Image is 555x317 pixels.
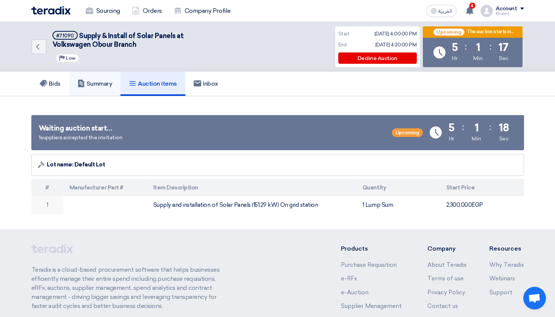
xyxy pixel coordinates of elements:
a: Open chat [523,287,546,309]
a: Supplier Management [341,303,402,309]
a: Inbox [185,72,227,96]
a: Contact us [427,303,458,309]
div: : [465,40,467,54]
a: Terms of use [427,275,464,282]
div: 18 [499,123,509,133]
div: Hr [449,135,454,143]
li: Company [427,244,467,253]
div: The auction starts in... [467,29,513,35]
div: 1 [476,42,480,53]
p: Teradix is a cloud-based procurement software that helps businesses efficiently manage their enti... [31,265,228,311]
a: Privacy Policy [427,289,465,296]
span: egp [472,202,483,208]
th: Quantity [356,179,440,197]
td: 1 [31,196,63,214]
div: Min [472,135,481,143]
a: Auction items [120,72,185,96]
div: 1 [39,134,123,142]
td: 2,300,000 [440,196,524,214]
span: Supply & Install of Solar Panels at Volkswagen Obour Branch [52,32,184,49]
a: Support [489,289,512,296]
div: 1 [475,123,479,133]
li: Products [341,244,405,253]
a: e-Auction [341,289,368,296]
div: Min [473,54,483,62]
h5: Auction items [129,80,177,88]
td: 1 Lump Sum [356,196,440,214]
h5: Inbox [194,80,218,88]
div: Account [496,6,517,12]
div: Waiting auction start… [39,123,123,134]
th: Item Description [147,179,356,197]
span: Lot name: Default Lot [47,160,105,169]
div: : [490,40,492,54]
button: العربية [426,5,456,17]
a: Webinars [489,275,515,282]
a: About Teradix [427,262,467,268]
a: Sourcing [80,3,126,19]
span: Upcoming [392,128,423,137]
div: : [462,120,464,134]
a: e-RFx [341,275,357,282]
li: Resources [489,244,524,253]
div: [DATE] 4:00:00 PM [375,30,417,38]
a: Orders [126,3,168,19]
span: 4 [469,3,475,9]
td: Supply and installation of Solar Panels (151.29 kW) On grid station [147,196,356,214]
div: End [338,41,347,49]
span: Upcoming [433,28,465,36]
div: #71090 [56,33,74,38]
h5: Summary [77,80,113,88]
div: : [489,120,491,134]
div: [DATE] 4:20:00 PM [375,41,417,49]
div: Hr [452,54,457,62]
span: suppliers accepted the invitation [40,134,122,141]
h5: Bids [40,80,61,88]
div: Khaled [496,12,524,16]
div: 5 [449,123,455,133]
div: Decline Auction [338,52,417,64]
div: Start [338,30,350,38]
a: Why Teradix [489,262,524,268]
th: Manufacturer Part # [63,179,147,197]
a: Purchase Requisition [341,262,397,268]
th: # [31,179,63,197]
a: Summary [69,72,121,96]
h5: Supply & Install of Solar Panels at Volkswagen Obour Branch [52,31,219,49]
div: Sec [499,135,509,143]
span: Low [66,55,76,61]
a: Company Profile [168,3,237,19]
div: Sec [499,54,508,62]
div: 17 [498,42,508,53]
img: profile_test.png [481,5,493,17]
img: Teradix logo [31,6,71,15]
span: العربية [438,9,452,14]
th: Start Price [440,179,524,197]
div: 5 [452,42,458,53]
a: Bids [31,72,69,96]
